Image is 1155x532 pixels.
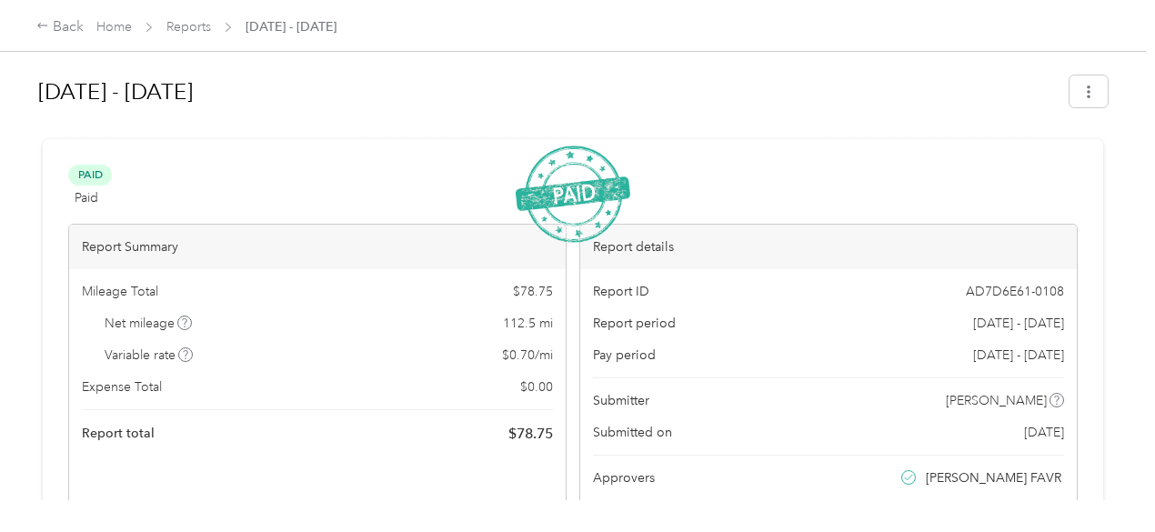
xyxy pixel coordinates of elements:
[68,165,112,186] span: Paid
[246,17,336,36] span: [DATE] - [DATE]
[508,423,553,445] span: $ 78.75
[1024,423,1064,442] span: [DATE]
[580,225,1077,269] div: Report details
[38,70,1057,114] h1: Sep 1 - 15, 2025
[520,377,553,396] span: $ 0.00
[96,19,132,35] a: Home
[946,391,1047,410] span: [PERSON_NAME]
[166,19,211,35] a: Reports
[82,424,155,443] span: Report total
[593,423,672,442] span: Submitted on
[503,314,553,333] span: 112.5 mi
[516,146,630,243] img: PaidStamp
[82,377,162,396] span: Expense Total
[36,16,84,38] div: Back
[593,468,655,487] span: Approvers
[966,282,1064,301] span: AD7D6E61-0108
[75,188,98,207] span: Paid
[593,346,656,365] span: Pay period
[105,346,194,365] span: Variable rate
[502,346,553,365] span: $ 0.70 / mi
[926,468,1061,487] span: [PERSON_NAME] FAVR
[513,282,553,301] span: $ 78.75
[973,346,1064,365] span: [DATE] - [DATE]
[593,314,676,333] span: Report period
[593,391,649,410] span: Submitter
[82,282,158,301] span: Mileage Total
[973,314,1064,333] span: [DATE] - [DATE]
[105,314,193,333] span: Net mileage
[1053,430,1155,532] iframe: Everlance-gr Chat Button Frame
[593,282,649,301] span: Report ID
[69,225,566,269] div: Report Summary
